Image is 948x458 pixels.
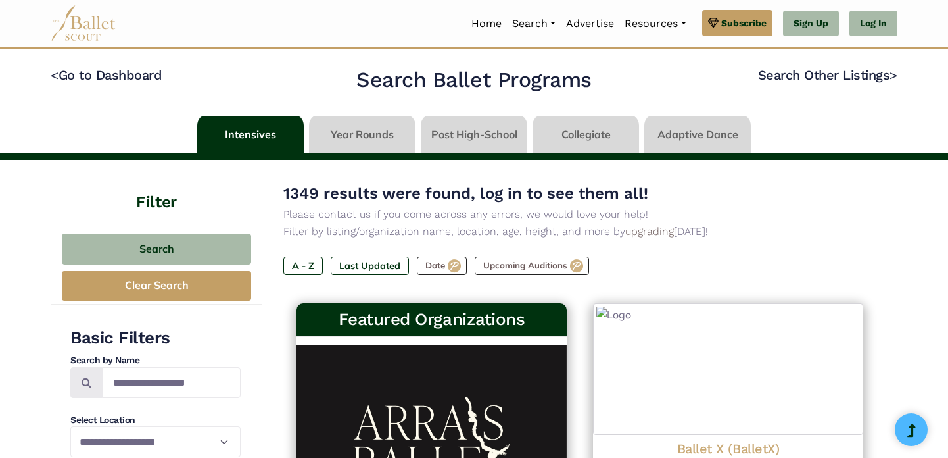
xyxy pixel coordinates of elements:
label: Last Updated [331,257,409,275]
p: Filter by listing/organization name, location, age, height, and more by [DATE]! [283,223,876,240]
h4: Filter [51,160,262,214]
a: Advertise [561,10,619,38]
label: Upcoming Auditions [475,257,589,275]
span: Subscribe [721,16,767,30]
code: < [51,66,59,83]
label: A - Z [283,257,323,275]
h2: Search Ballet Programs [356,66,591,94]
a: Sign Up [783,11,839,37]
li: Adaptive Dance [642,116,753,153]
li: Intensives [195,116,306,153]
li: Collegiate [530,116,642,153]
h4: Search by Name [70,354,241,367]
a: Home [466,10,507,38]
button: Clear Search [62,271,251,301]
h4: Select Location [70,414,241,427]
button: Search [62,234,251,265]
h4: Ballet X (BalletX) [604,440,853,457]
h3: Basic Filters [70,327,241,349]
a: Resources [619,10,691,38]
h3: Featured Organizations [307,309,556,331]
li: Year Rounds [306,116,418,153]
a: Search [507,10,561,38]
input: Search by names... [102,367,241,398]
a: upgrading [625,225,674,238]
p: Please contact us if you come across any errors, we would love your help! [283,206,876,223]
img: gem.svg [708,16,719,30]
label: Date [417,257,467,275]
a: Subscribe [702,10,772,36]
a: Search Other Listings> [758,67,897,83]
a: Log In [849,11,897,37]
img: Logo [593,303,863,435]
li: Post High-School [418,116,530,153]
a: <Go to Dashboard [51,67,162,83]
span: 1349 results were found, log in to see them all! [283,184,648,203]
code: > [889,66,897,83]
